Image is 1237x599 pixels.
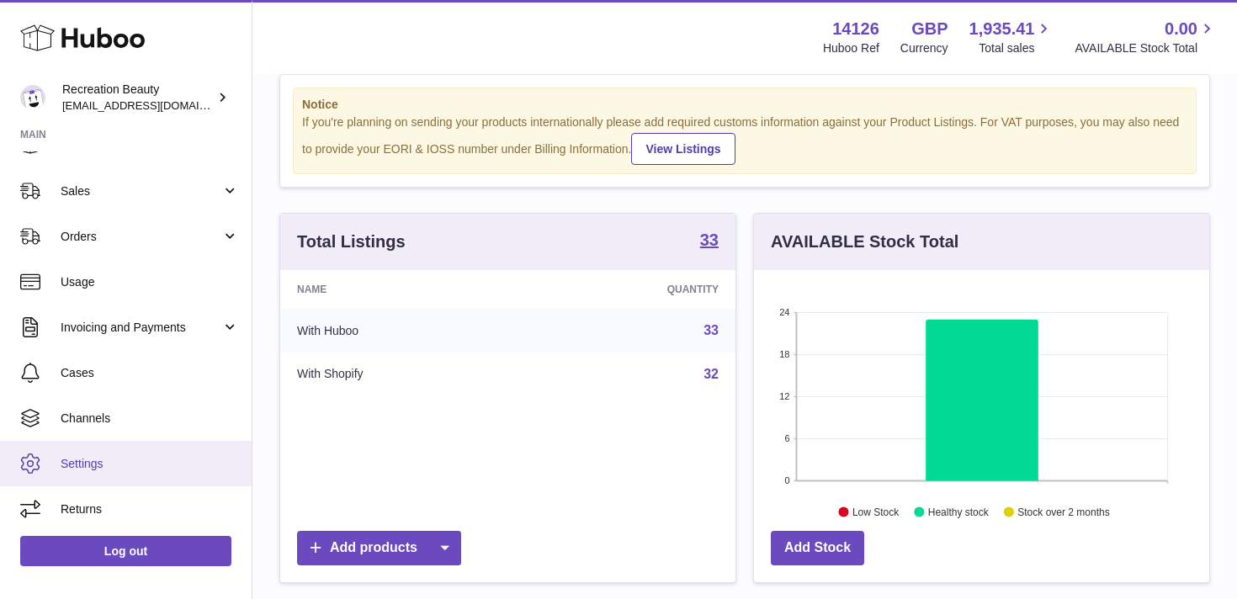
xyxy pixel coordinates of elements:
[297,531,461,565] a: Add products
[526,270,735,309] th: Quantity
[280,309,526,353] td: With Huboo
[911,18,948,40] strong: GBP
[61,274,239,290] span: Usage
[928,506,990,517] text: Healthy stock
[852,506,900,517] text: Low Stock
[61,320,221,336] span: Invoicing and Payments
[703,323,719,337] a: 33
[1017,506,1109,517] text: Stock over 2 months
[1075,40,1217,56] span: AVAILABLE Stock Total
[631,133,735,165] a: View Listings
[20,85,45,110] img: barney@recreationbeauty.com
[969,18,1054,56] a: 1,935.41 Total sales
[1165,18,1197,40] span: 0.00
[62,82,214,114] div: Recreation Beauty
[61,183,221,199] span: Sales
[61,411,239,427] span: Channels
[779,391,789,401] text: 12
[1075,18,1217,56] a: 0.00 AVAILABLE Stock Total
[784,475,789,485] text: 0
[700,231,719,252] a: 33
[297,231,406,253] h3: Total Listings
[280,270,526,309] th: Name
[700,231,719,248] strong: 33
[20,536,231,566] a: Log out
[61,365,239,381] span: Cases
[784,433,789,443] text: 6
[62,98,247,112] span: [EMAIL_ADDRESS][DOMAIN_NAME]
[280,353,526,396] td: With Shopify
[61,229,221,245] span: Orders
[832,18,879,40] strong: 14126
[61,456,239,472] span: Settings
[302,114,1187,165] div: If you're planning on sending your products internationally please add required customs informati...
[779,349,789,359] text: 18
[302,97,1187,113] strong: Notice
[61,501,239,517] span: Returns
[979,40,1054,56] span: Total sales
[771,531,864,565] a: Add Stock
[969,18,1035,40] span: 1,935.41
[703,367,719,381] a: 32
[779,307,789,317] text: 24
[823,40,879,56] div: Huboo Ref
[771,231,958,253] h3: AVAILABLE Stock Total
[900,40,948,56] div: Currency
